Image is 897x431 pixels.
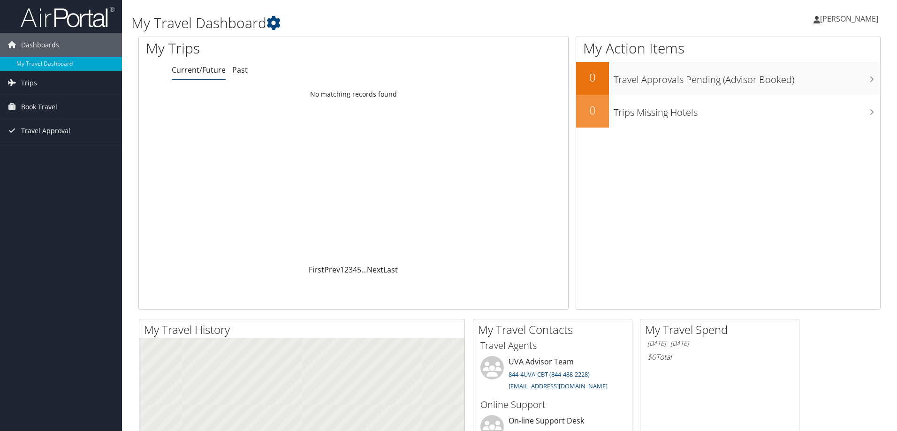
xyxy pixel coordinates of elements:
[353,265,357,275] a: 4
[576,95,880,128] a: 0Trips Missing Hotels
[480,398,625,411] h3: Online Support
[131,13,636,33] h1: My Travel Dashboard
[478,322,632,338] h2: My Travel Contacts
[576,69,609,85] h2: 0
[139,86,568,103] td: No matching records found
[383,265,398,275] a: Last
[21,119,70,143] span: Travel Approval
[647,352,792,362] h6: Total
[172,65,226,75] a: Current/Future
[324,265,340,275] a: Prev
[21,71,37,95] span: Trips
[146,38,382,58] h1: My Trips
[576,102,609,118] h2: 0
[21,6,114,28] img: airportal-logo.png
[144,322,464,338] h2: My Travel History
[309,265,324,275] a: First
[357,265,361,275] a: 5
[614,101,880,119] h3: Trips Missing Hotels
[647,352,656,362] span: $0
[340,265,344,275] a: 1
[614,68,880,86] h3: Travel Approvals Pending (Advisor Booked)
[509,370,590,378] a: 844-4UVA-CBT (844-488-2228)
[576,62,880,95] a: 0Travel Approvals Pending (Advisor Booked)
[645,322,799,338] h2: My Travel Spend
[476,356,630,394] li: UVA Advisor Team
[576,38,880,58] h1: My Action Items
[820,14,878,24] span: [PERSON_NAME]
[509,382,608,390] a: [EMAIL_ADDRESS][DOMAIN_NAME]
[21,33,59,57] span: Dashboards
[361,265,367,275] span: …
[813,5,888,33] a: [PERSON_NAME]
[349,265,353,275] a: 3
[480,339,625,352] h3: Travel Agents
[647,339,792,348] h6: [DATE] - [DATE]
[344,265,349,275] a: 2
[367,265,383,275] a: Next
[21,95,57,119] span: Book Travel
[232,65,248,75] a: Past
